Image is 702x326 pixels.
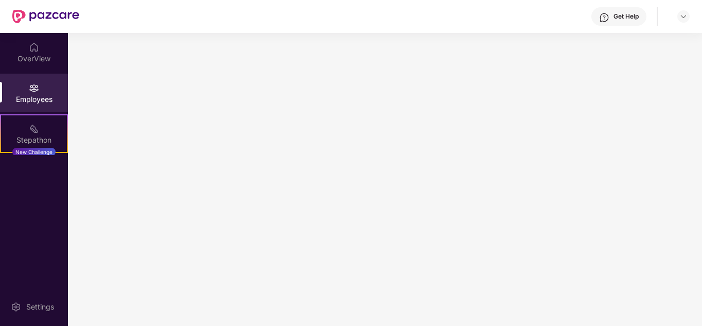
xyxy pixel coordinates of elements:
div: Settings [23,302,57,312]
img: svg+xml;base64,PHN2ZyBpZD0iRHJvcGRvd24tMzJ4MzIiIHhtbG5zPSJodHRwOi8vd3d3LnczLm9yZy8yMDAwL3N2ZyIgd2... [679,12,688,21]
div: Stepathon [1,135,67,145]
div: Get Help [613,12,639,21]
img: New Pazcare Logo [12,10,79,23]
img: svg+xml;base64,PHN2ZyBpZD0iU2V0dGluZy0yMHgyMCIgeG1sbnM9Imh0dHA6Ly93d3cudzMub3JnLzIwMDAvc3ZnIiB3aW... [11,302,21,312]
img: svg+xml;base64,PHN2ZyBpZD0iSG9tZSIgeG1sbnM9Imh0dHA6Ly93d3cudzMub3JnLzIwMDAvc3ZnIiB3aWR0aD0iMjAiIG... [29,42,39,53]
img: svg+xml;base64,PHN2ZyB4bWxucz0iaHR0cDovL3d3dy53My5vcmcvMjAwMC9zdmciIHdpZHRoPSIyMSIgaGVpZ2h0PSIyMC... [29,124,39,134]
div: New Challenge [12,148,56,156]
img: svg+xml;base64,PHN2ZyBpZD0iSGVscC0zMngzMiIgeG1sbnM9Imh0dHA6Ly93d3cudzMub3JnLzIwMDAvc3ZnIiB3aWR0aD... [599,12,609,23]
img: svg+xml;base64,PHN2ZyBpZD0iRW1wbG95ZWVzIiB4bWxucz0iaHR0cDovL3d3dy53My5vcmcvMjAwMC9zdmciIHdpZHRoPS... [29,83,39,93]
